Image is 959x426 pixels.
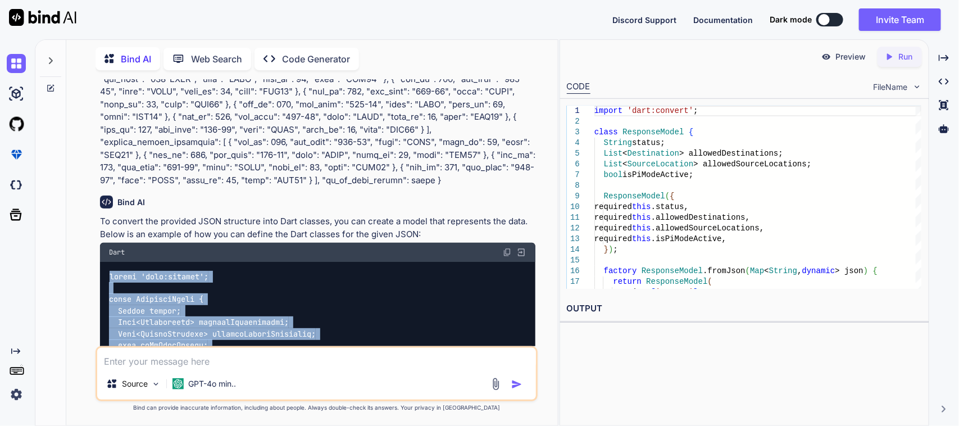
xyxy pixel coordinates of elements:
[604,138,632,147] span: String
[689,128,693,137] span: {
[594,128,618,137] span: class
[859,8,941,31] button: Invite Team
[608,245,613,254] span: )
[863,266,868,275] span: )
[567,244,580,255] div: 14
[899,51,913,62] p: Run
[613,277,641,286] span: return
[503,248,512,257] img: copy
[769,266,797,275] span: String
[567,170,580,180] div: 7
[632,234,651,243] span: this
[693,15,753,25] span: Documentation
[567,106,580,116] div: 1
[679,149,783,158] span: > allowedDestinations;
[703,266,746,275] span: .fromJson
[151,379,161,389] img: Pick Models
[646,277,707,286] span: ResponseModel
[7,175,26,194] img: darkCloudIdeIcon
[651,234,726,243] span: .isPiModeActive,
[604,192,665,201] span: ResponseModel
[594,224,632,233] span: required
[567,234,580,244] div: 13
[100,215,536,241] p: To convert the provided JSON structure into Dart classes, you can create a model that represents ...
[567,202,580,212] div: 10
[567,180,580,191] div: 8
[912,82,922,92] img: chevron down
[604,160,623,169] span: List
[604,245,608,254] span: }
[746,266,750,275] span: (
[7,84,26,103] img: ai-studio
[594,106,622,115] span: import
[594,213,632,222] span: required
[651,202,689,211] span: .status,
[622,128,684,137] span: ResponseModel
[567,148,580,159] div: 5
[628,160,694,169] span: SourceLocation
[121,52,151,66] p: Bind AI
[511,379,522,390] img: icon
[516,247,526,257] img: Open in Browser
[632,138,665,147] span: status;
[670,192,674,201] span: {
[188,378,236,389] p: GPT-4o min..
[604,266,637,275] span: factory
[651,224,765,233] span: .allowedSourceLocations,
[656,288,693,297] span: 'status'
[632,213,651,222] span: this
[96,404,538,412] p: Bind can provide inaccurate information, including about people. Always double-check its answers....
[567,212,580,223] div: 11
[594,288,651,297] span: status: json
[802,266,835,275] span: dynamic
[698,288,703,297] span: ,
[613,245,617,254] span: ;
[821,52,831,62] img: preview
[7,54,26,73] img: chat
[567,127,580,138] div: 3
[651,288,656,297] span: [
[282,52,350,66] p: Code Generator
[567,80,590,94] div: CODE
[622,170,693,179] span: isPiModeActive;
[665,192,670,201] span: (
[594,202,632,211] span: required
[9,9,76,26] img: Bind AI
[560,296,929,322] h2: OUTPUT
[594,234,632,243] span: required
[117,197,145,208] h6: Bind AI
[836,51,866,62] p: Preview
[693,106,698,115] span: ;
[622,149,627,158] span: <
[172,378,184,389] img: GPT-4o mini
[750,266,764,275] span: Map
[567,287,580,298] div: 18
[567,159,580,170] div: 6
[612,15,676,25] span: Discord Support
[567,266,580,277] div: 16
[693,288,698,297] span: ]
[632,202,651,211] span: this
[109,248,125,257] span: Dart
[567,255,580,266] div: 15
[651,213,750,222] span: .allowedDestinations,
[628,106,694,115] span: 'dart:convert'
[612,14,676,26] button: Discord Support
[122,378,148,389] p: Source
[604,170,623,179] span: bool
[874,81,908,93] span: FileName
[764,266,769,275] span: <
[835,266,863,275] span: > json
[604,149,623,158] span: List
[191,52,242,66] p: Web Search
[7,145,26,164] img: premium
[770,14,812,25] span: Dark mode
[797,266,802,275] span: ,
[567,191,580,202] div: 9
[567,223,580,234] div: 12
[642,266,703,275] span: ResponseModel
[632,224,651,233] span: this
[693,160,811,169] span: > allowedSourceLocations;
[7,385,26,404] img: settings
[873,266,878,275] span: {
